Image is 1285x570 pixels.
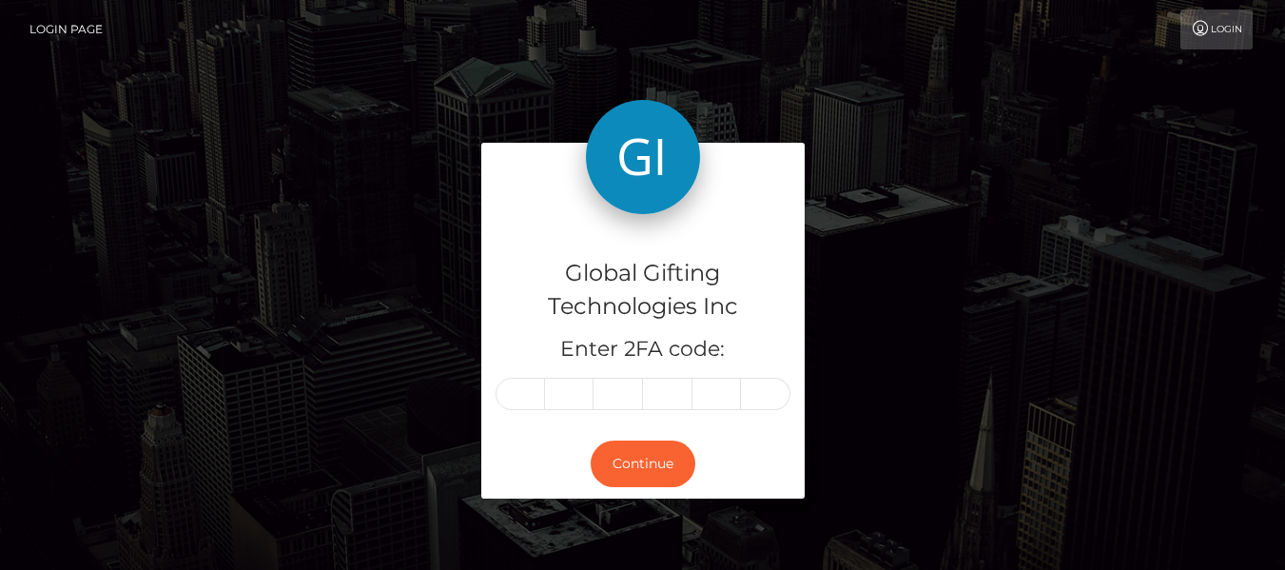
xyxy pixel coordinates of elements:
[586,100,700,214] img: Global Gifting Technologies Inc
[496,257,790,324] h4: Global Gifting Technologies Inc
[1180,10,1253,49] a: Login
[29,10,103,49] a: Login Page
[496,335,790,364] h5: Enter 2FA code:
[591,441,695,487] button: Continue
